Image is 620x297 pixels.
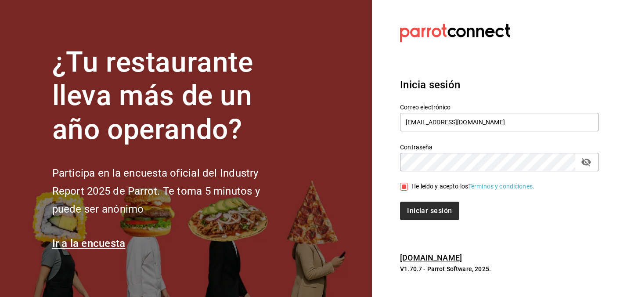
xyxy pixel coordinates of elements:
[579,155,594,170] button: passwordField
[400,144,599,150] label: Contraseña
[52,237,126,250] a: Ir a la encuesta
[400,113,599,131] input: Ingresa tu correo electrónico
[52,46,289,147] h1: ¿Tu restaurante lleva más de un año operando?
[411,182,534,191] div: He leído y acepto los
[400,264,599,273] p: V1.70.7 - Parrot Software, 2025.
[400,77,599,93] h3: Inicia sesión
[52,164,289,218] h2: Participa en la encuesta oficial del Industry Report 2025 de Parrot. Te toma 5 minutos y puede se...
[400,202,459,220] button: Iniciar sesión
[400,104,599,110] label: Correo electrónico
[400,253,462,262] a: [DOMAIN_NAME]
[468,183,534,190] a: Términos y condiciones.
